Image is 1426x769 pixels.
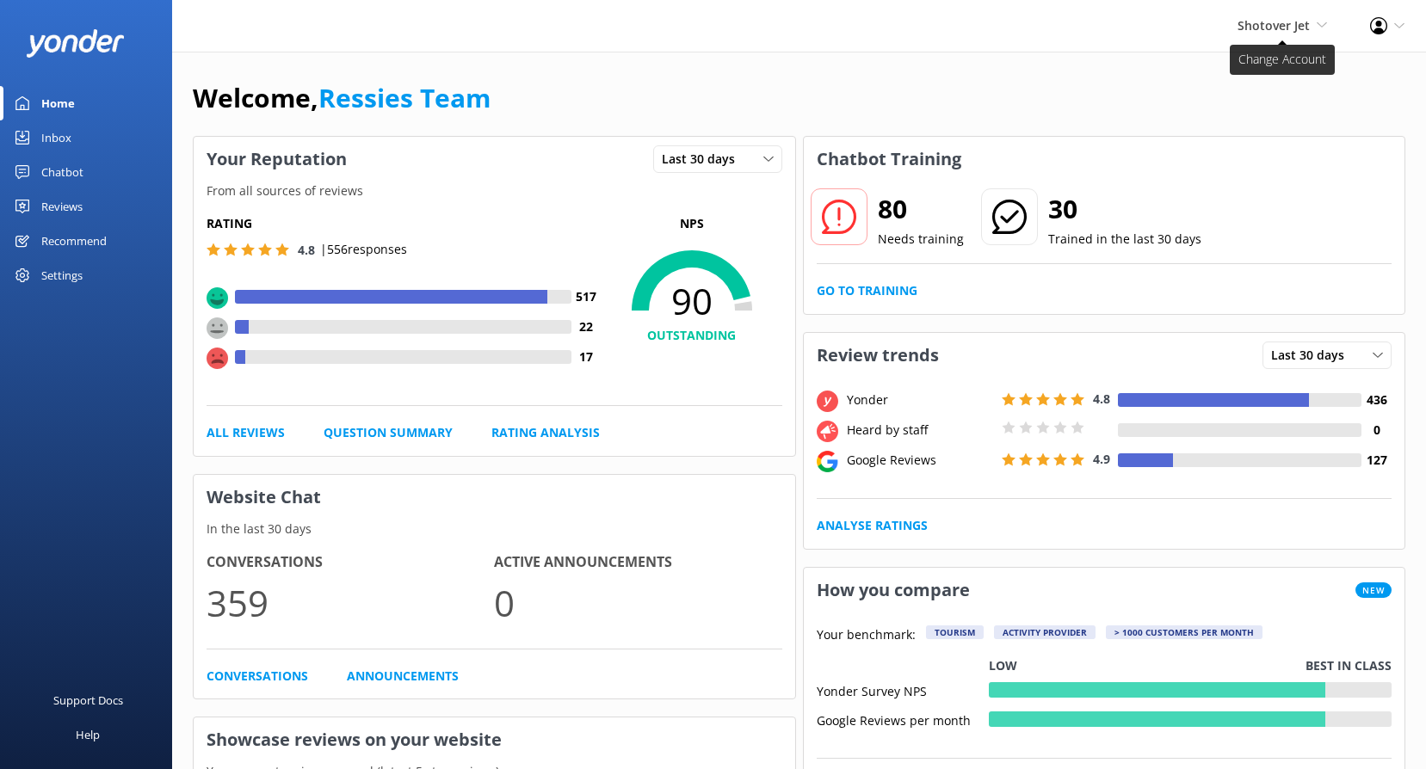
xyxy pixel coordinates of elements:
[491,423,600,442] a: Rating Analysis
[1093,391,1110,407] span: 4.8
[817,711,989,727] div: Google Reviews per month
[817,281,917,300] a: Go to Training
[843,421,997,440] div: Heard by staff
[494,551,781,574] h4: Active Announcements
[41,258,83,292] div: Settings
[194,717,795,762] h3: Showcase reviews on your website
[1306,656,1392,675] p: Best in class
[76,717,100,752] div: Help
[817,625,916,646] p: Your benchmark:
[571,287,602,306] h4: 517
[41,155,83,189] div: Chatbot
[1106,625,1262,639] div: > 1000 customers per month
[804,333,952,378] h3: Review trends
[194,520,795,538] p: In the last 30 days
[194,475,795,520] h3: Website Chat
[571,348,602,366] h4: 17
[41,189,83,224] div: Reviews
[194,137,360,181] h3: Your Reputation
[194,181,795,200] p: From all sources of reviews
[207,574,494,631] p: 359
[494,574,781,631] p: 0
[207,423,285,442] a: All Reviews
[298,242,315,258] span: 4.8
[1271,346,1355,365] span: Last 30 days
[878,230,964,249] p: Needs training
[602,280,782,323] span: 90
[1048,188,1201,230] h2: 30
[53,683,123,717] div: Support Docs
[1048,230,1201,249] p: Trained in the last 30 days
[207,551,494,574] h4: Conversations
[878,188,964,230] h2: 80
[41,86,75,120] div: Home
[602,326,782,345] h4: OUTSTANDING
[320,240,407,259] p: | 556 responses
[347,667,459,686] a: Announcements
[804,568,983,612] h3: How you compare
[1093,451,1110,467] span: 4.9
[318,80,491,115] a: Ressies Team
[1361,421,1392,440] h4: 0
[571,317,602,336] h4: 22
[662,150,745,169] span: Last 30 days
[1361,451,1392,470] h4: 127
[1361,391,1392,409] h4: 436
[989,656,1017,675] p: Low
[26,29,125,58] img: yonder-white-logo.png
[1355,582,1392,598] span: New
[602,214,782,233] p: NPS
[207,214,602,233] h5: Rating
[1238,17,1310,34] span: Shotover Jet
[817,516,928,535] a: Analyse Ratings
[994,625,1096,639] div: Activity Provider
[207,667,308,686] a: Conversations
[324,423,453,442] a: Question Summary
[41,224,107,258] div: Recommend
[804,137,974,181] h3: Chatbot Training
[41,120,71,155] div: Inbox
[193,77,491,119] h1: Welcome,
[843,451,997,470] div: Google Reviews
[843,391,997,409] div: Yonder
[817,682,989,698] div: Yonder Survey NPS
[926,625,984,639] div: Tourism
